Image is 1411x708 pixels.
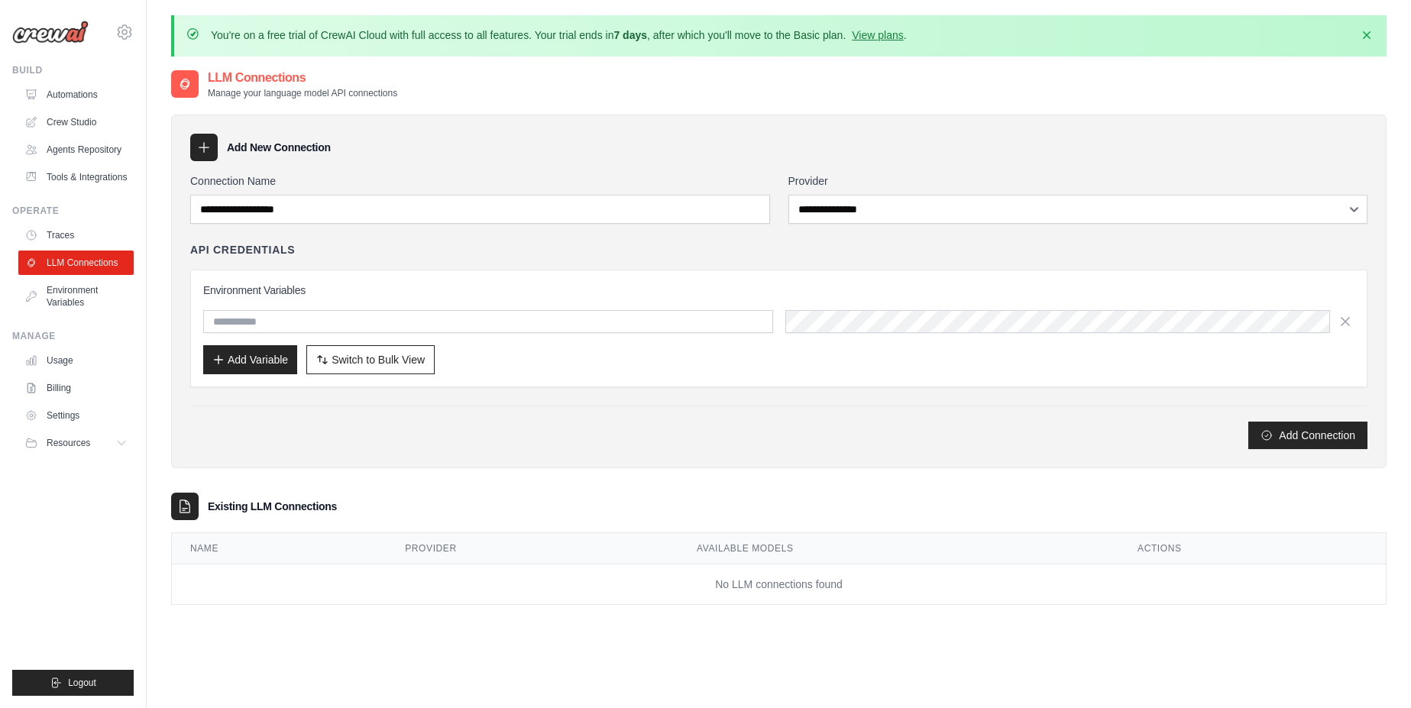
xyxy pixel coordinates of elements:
button: Resources [18,431,134,455]
a: LLM Connections [18,251,134,275]
h3: Add New Connection [227,140,331,155]
span: Logout [68,677,96,689]
span: Switch to Bulk View [332,352,425,367]
a: Tools & Integrations [18,165,134,189]
a: Usage [18,348,134,373]
h3: Existing LLM Connections [208,499,337,514]
strong: 7 days [613,29,647,41]
button: Switch to Bulk View [306,345,435,374]
th: Provider [387,533,678,564]
label: Connection Name [190,173,770,189]
button: Logout [12,670,134,696]
a: Agents Repository [18,137,134,162]
button: Add Connection [1248,422,1367,449]
div: Manage [12,330,134,342]
p: You're on a free trial of CrewAI Cloud with full access to all features. Your trial ends in , aft... [211,27,907,43]
td: No LLM connections found [172,564,1386,605]
h3: Environment Variables [203,283,1354,298]
a: View plans [852,29,903,41]
label: Provider [788,173,1368,189]
a: Billing [18,376,134,400]
a: Automations [18,82,134,107]
img: Logo [12,21,89,44]
th: Actions [1119,533,1386,564]
th: Name [172,533,387,564]
h4: API Credentials [190,242,295,257]
p: Manage your language model API connections [208,87,397,99]
a: Crew Studio [18,110,134,134]
button: Add Variable [203,345,297,374]
th: Available Models [678,533,1119,564]
a: Traces [18,223,134,247]
div: Build [12,64,134,76]
a: Settings [18,403,134,428]
div: Operate [12,205,134,217]
a: Environment Variables [18,278,134,315]
span: Resources [47,437,90,449]
h2: LLM Connections [208,69,397,87]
